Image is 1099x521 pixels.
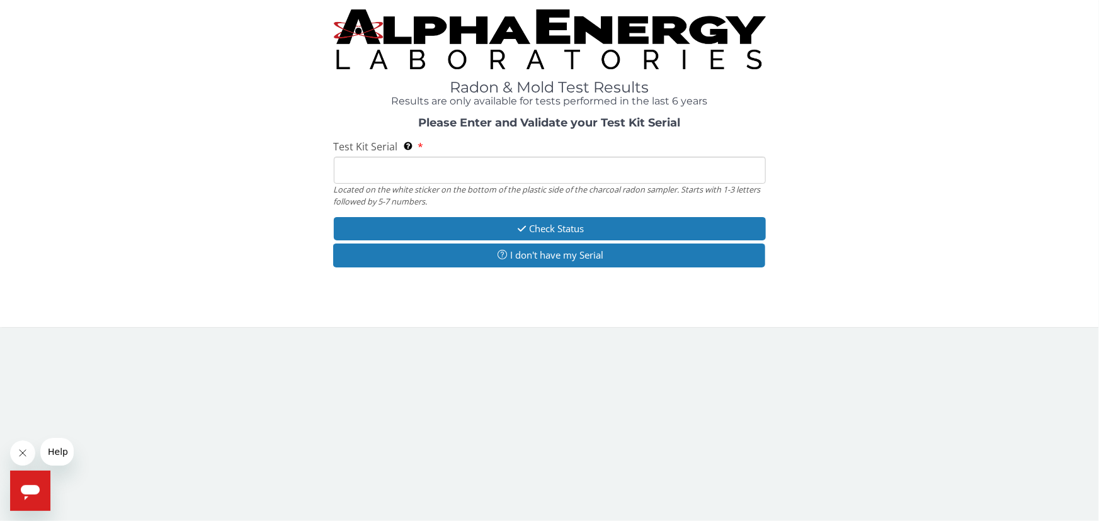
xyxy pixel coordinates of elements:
button: Check Status [334,217,766,240]
iframe: Button to launch messaging window [10,471,50,511]
div: Located on the white sticker on the bottom of the plastic side of the charcoal radon sampler. Sta... [334,184,766,207]
h4: Results are only available for tests performed in the last 6 years [334,96,766,107]
img: TightCrop.jpg [334,9,766,69]
h1: Radon & Mold Test Results [334,79,766,96]
button: I don't have my Serial [333,244,765,267]
iframe: Close message [10,440,35,466]
span: Test Kit Serial [334,140,398,154]
strong: Please Enter and Validate your Test Kit Serial [419,116,681,130]
iframe: Message from company [40,438,74,466]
